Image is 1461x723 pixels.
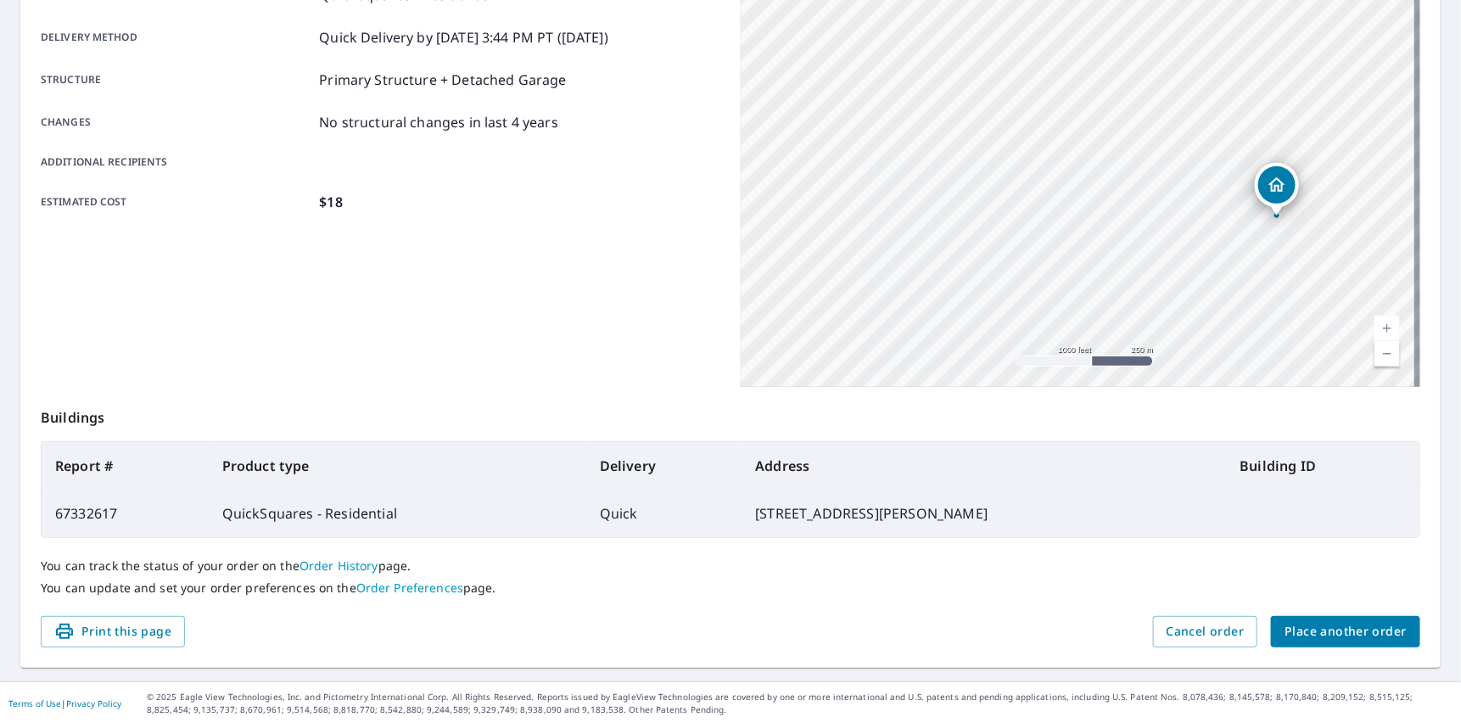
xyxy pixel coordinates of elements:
[41,192,312,212] p: Estimated cost
[147,691,1453,716] p: © 2025 Eagle View Technologies, Inc. and Pictometry International Corp. All Rights Reserved. Repo...
[299,558,378,574] a: Order History
[742,490,1226,537] td: [STREET_ADDRESS][PERSON_NAME]
[1226,442,1419,490] th: Building ID
[41,387,1420,441] p: Buildings
[1255,163,1299,216] div: Dropped pin, building 1, Residential property, 8015 Fir Dr Clay, NY 13041
[356,580,463,596] a: Order Preferences
[319,192,342,212] p: $18
[66,698,121,709] a: Privacy Policy
[319,112,558,132] p: No structural changes in last 4 years
[1167,621,1245,642] span: Cancel order
[1374,341,1400,367] a: Current Level 15, Zoom Out
[209,442,586,490] th: Product type
[54,621,171,642] span: Print this page
[319,70,566,90] p: Primary Structure + Detached Garage
[41,27,312,48] p: Delivery method
[742,442,1226,490] th: Address
[1153,616,1258,647] button: Cancel order
[42,442,209,490] th: Report #
[41,154,312,170] p: Additional recipients
[586,442,742,490] th: Delivery
[1285,621,1407,642] span: Place another order
[42,490,209,537] td: 67332617
[41,616,185,647] button: Print this page
[8,698,121,709] p: |
[8,698,61,709] a: Terms of Use
[586,490,742,537] td: Quick
[1271,616,1420,647] button: Place another order
[41,580,1420,596] p: You can update and set your order preferences on the page.
[41,112,312,132] p: Changes
[209,490,586,537] td: QuickSquares - Residential
[41,558,1420,574] p: You can track the status of your order on the page.
[1374,316,1400,341] a: Current Level 15, Zoom In
[41,70,312,90] p: Structure
[319,27,608,48] p: Quick Delivery by [DATE] 3:44 PM PT ([DATE])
